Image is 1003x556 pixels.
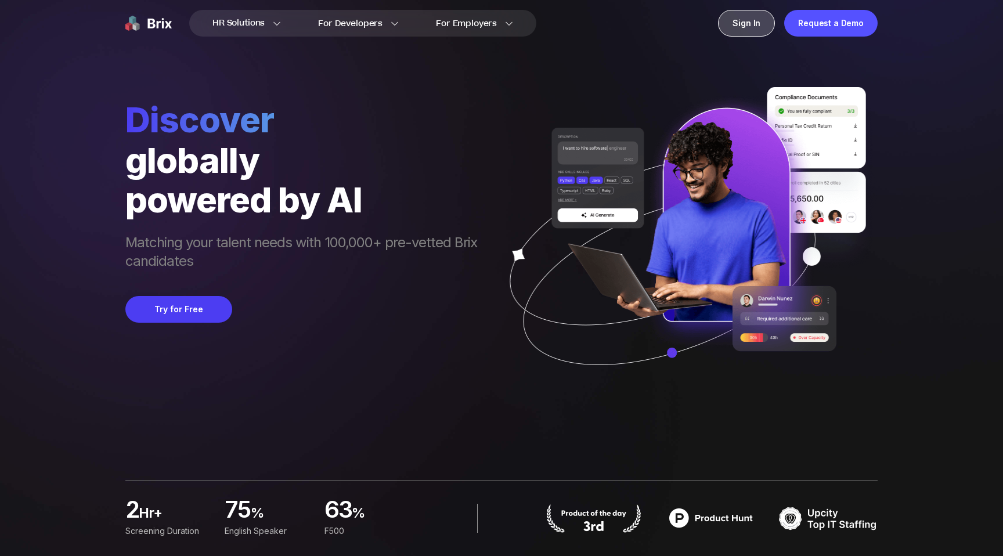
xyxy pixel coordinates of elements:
[324,499,352,522] span: 63
[544,504,643,533] img: product hunt badge
[125,180,489,219] div: powered by AI
[318,17,383,30] span: For Developers
[662,504,760,533] img: product hunt badge
[125,140,489,180] div: globally
[718,10,775,37] a: Sign In
[139,504,211,527] span: hr+
[251,504,311,527] span: %
[225,525,310,537] div: English Speaker
[489,87,878,399] img: ai generate
[125,99,489,140] span: Discover
[784,10,878,37] a: Request a Demo
[324,525,410,537] div: F500
[212,14,265,33] span: HR Solutions
[125,525,211,537] div: Screening duration
[125,499,139,522] span: 2
[436,17,497,30] span: For Employers
[779,504,878,533] img: TOP IT STAFFING
[352,504,410,527] span: %
[125,296,232,323] button: Try for Free
[125,233,489,273] span: Matching your talent needs with 100,000+ pre-vetted Brix candidates
[225,499,251,522] span: 75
